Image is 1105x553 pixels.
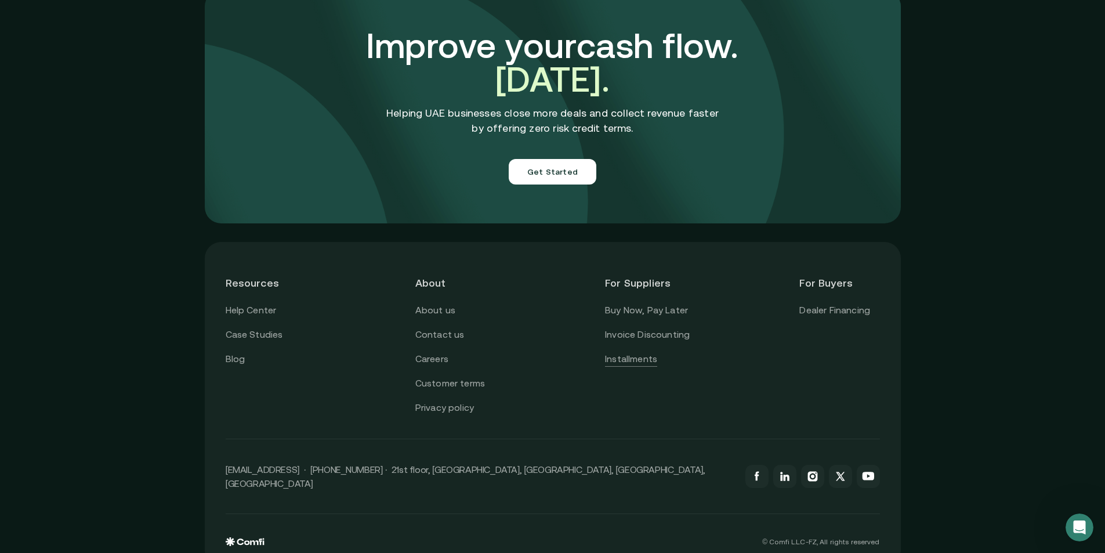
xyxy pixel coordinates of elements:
h3: Improve your cash flow. [306,29,799,96]
button: Get Started [509,159,596,185]
header: For Buyers [799,263,879,303]
p: Helping UAE businesses close more deals and collect revenue faster by offering zero risk credit t... [386,106,719,136]
a: Careers [415,352,448,367]
header: About [415,263,495,303]
a: Dealer Financing [799,303,870,318]
a: Case Studies [226,327,283,342]
a: About us [415,303,455,318]
img: comfi logo [226,537,265,547]
a: Privacy policy [415,400,474,415]
a: Help Center [226,303,277,318]
a: Buy Now, Pay Later [605,303,688,318]
a: Customer terms [415,376,485,391]
a: Blog [226,352,245,367]
a: Invoice Discounting [605,327,690,342]
header: For Suppliers [605,263,690,303]
iframe: Intercom live chat [1066,514,1093,541]
a: Contact us [415,327,465,342]
p: [EMAIL_ADDRESS] · [PHONE_NUMBER] · 21st floor, [GEOGRAPHIC_DATA], [GEOGRAPHIC_DATA], [GEOGRAPHIC_... [226,462,734,490]
p: © Comfi L.L.C-FZ, All rights reserved [762,538,879,546]
header: Resources [226,263,306,303]
span: [DATE]. [495,59,610,99]
a: Installments [605,352,657,367]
